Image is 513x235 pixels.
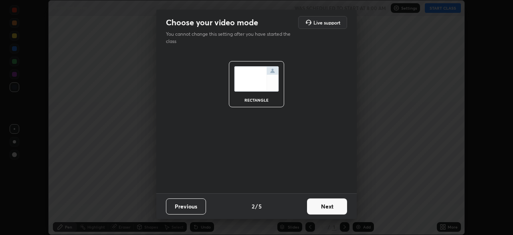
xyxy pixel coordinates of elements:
[166,31,296,45] p: You cannot change this setting after you have started the class
[240,98,273,102] div: rectangle
[255,202,258,210] h4: /
[252,202,254,210] h4: 2
[313,20,340,25] h5: Live support
[307,198,347,215] button: Next
[259,202,262,210] h4: 5
[234,66,279,92] img: normalScreenIcon.ae25ed63.svg
[166,198,206,215] button: Previous
[166,17,258,28] h2: Choose your video mode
